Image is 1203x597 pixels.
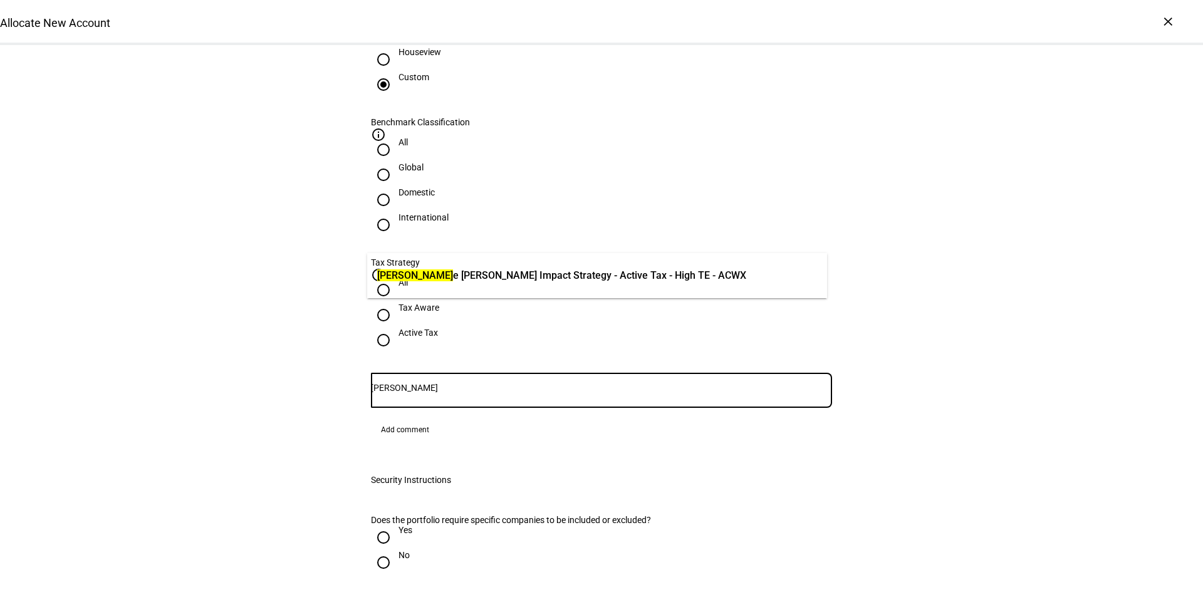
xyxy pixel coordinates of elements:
[381,420,429,440] span: Add comment
[371,383,832,393] input: Number
[371,117,832,127] div: Benchmark Classification
[1158,11,1178,31] div: ×
[398,328,438,338] div: Active Tax
[398,187,435,197] div: Domestic
[371,475,451,485] div: Security Instructions
[398,72,429,82] div: Custom
[377,269,453,281] mark: [PERSON_NAME]
[371,117,832,137] plt-strategy-filter-column-header: Benchmark Classification
[398,137,408,147] div: All
[377,268,746,283] span: e [PERSON_NAME] Impact Strategy - Active Tax - High TE - ACWX
[398,550,410,560] div: No
[398,212,449,222] div: International
[371,127,386,142] mat-icon: info_outline
[371,420,439,440] button: Add comment
[398,303,439,313] div: Tax Aware
[371,515,694,525] div: Does the portfolio require specific companies to be included or excluded?
[398,47,441,57] div: Houseview
[398,525,412,535] div: Yes
[398,162,424,172] div: Global
[374,259,749,292] div: Jeanne Kay Impact Strategy - Active Tax - High TE - ACWX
